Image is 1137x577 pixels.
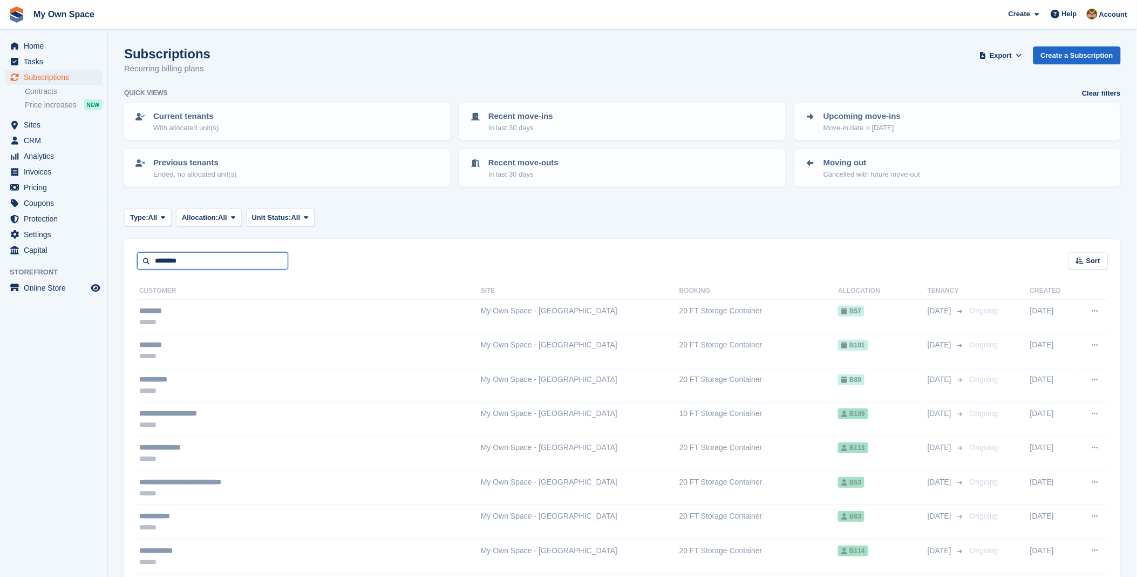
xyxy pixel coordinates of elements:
[1082,88,1121,99] a: Clear filters
[5,180,102,195] a: menu
[5,149,102,164] a: menu
[24,70,88,85] span: Subscriptions
[24,243,88,258] span: Capital
[89,281,102,294] a: Preview store
[24,227,88,242] span: Settings
[9,6,25,23] img: stora-icon-8386f47178a22dfd0bd8f6a31ec36ba5ce8667c1dd55bd0f319d3a0aa187defe.svg
[5,227,102,242] a: menu
[488,169,559,180] p: In last 30 days
[24,211,88,226] span: Protection
[823,123,901,133] p: Move-in date > [DATE]
[823,169,920,180] p: Cancelled with future move-out
[124,46,210,61] h1: Subscriptions
[1033,46,1121,64] a: Create a Subscription
[1062,9,1077,19] span: Help
[488,123,553,133] p: In last 30 days
[5,54,102,69] a: menu
[1087,9,1098,19] img: Keely Collin
[795,150,1120,186] a: Moving out Cancelled with future move-out
[24,280,88,296] span: Online Store
[5,196,102,211] a: menu
[460,104,785,139] a: Recent move-ins In last 30 days
[24,54,88,69] span: Tasks
[153,123,219,133] p: With allocated unit(s)
[5,164,102,179] a: menu
[84,99,102,110] div: NEW
[5,211,102,226] a: menu
[24,38,88,53] span: Home
[1099,9,1127,20] span: Account
[823,157,920,169] p: Moving out
[5,133,102,148] a: menu
[10,267,107,278] span: Storefront
[5,70,102,85] a: menu
[24,117,88,132] span: Sites
[5,117,102,132] a: menu
[25,100,77,110] span: Price increases
[24,196,88,211] span: Coupons
[24,180,88,195] span: Pricing
[795,104,1120,139] a: Upcoming move-ins Move-in date > [DATE]
[24,164,88,179] span: Invoices
[25,99,102,111] a: Price increases NEW
[153,169,237,180] p: Ended, no allocated unit(s)
[24,133,88,148] span: CRM
[29,5,99,23] a: My Own Space
[488,110,553,123] p: Recent move-ins
[5,38,102,53] a: menu
[823,110,901,123] p: Upcoming move-ins
[24,149,88,164] span: Analytics
[124,88,168,98] h6: Quick views
[125,150,450,186] a: Previous tenants Ended, no allocated unit(s)
[25,86,102,97] a: Contracts
[460,150,785,186] a: Recent move-outs In last 30 days
[977,46,1025,64] button: Export
[488,157,559,169] p: Recent move-outs
[153,157,237,169] p: Previous tenants
[125,104,450,139] a: Current tenants With allocated unit(s)
[124,63,210,75] p: Recurring billing plans
[1009,9,1030,19] span: Create
[5,280,102,296] a: menu
[5,243,102,258] a: menu
[990,50,1012,61] span: Export
[153,110,219,123] p: Current tenants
